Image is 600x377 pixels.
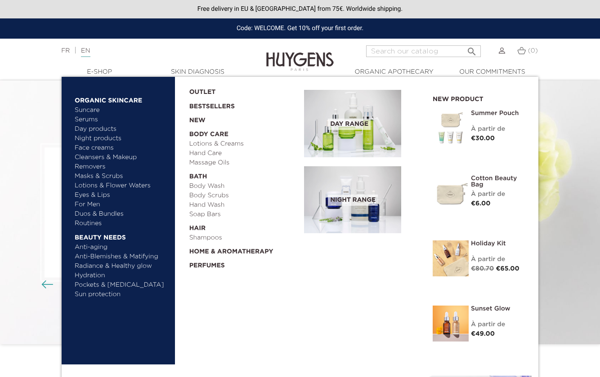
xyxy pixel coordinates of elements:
a: Massage Oils [189,158,298,168]
a: Suncare [75,106,169,115]
a: Perfumes [189,257,298,271]
a: For Men [75,200,169,209]
span: €49.00 [471,331,495,337]
a: Anti-aging [75,243,169,252]
button:  [464,43,480,55]
a: Shampoos [189,233,298,243]
a: Beauty needs [75,228,169,243]
a: Masks & Scrubs [75,172,169,181]
a: Lotions & Creams [189,139,298,149]
a: Hydration [75,271,169,280]
a: Hair [189,219,298,233]
span: (0) [528,48,538,54]
a: Body Scrubs [189,191,298,200]
a: Sun protection [75,290,169,299]
a: Duos & Bundles [75,209,169,219]
img: Sunset Glow [433,306,469,342]
img: routine_jour_banner.jpg [304,90,401,157]
a: Home & Aromatherapy [189,243,298,257]
a: Face creams [75,143,169,153]
a: Bath [189,168,298,182]
img: Huygens [266,38,334,72]
h2: New product [433,93,525,103]
a: Sunset Glow [471,306,525,312]
div: À partir de [471,190,525,199]
span: €65.00 [496,266,519,272]
a: OUTLET [189,83,290,97]
a: Hand Wash [189,200,298,210]
a: Bestsellers [189,97,290,111]
img: Summer pouch [433,110,469,146]
a: Serums [75,115,169,124]
i:  [466,44,477,54]
a: Radiance & Healthy glow [75,262,169,271]
a: E-Shop [54,67,144,77]
a: Night Range [304,166,419,234]
div: À partir de [471,320,525,329]
a: Lotions & Flower Waters [75,181,169,191]
a: EN [81,48,90,57]
div: | [57,45,243,56]
a: Routines [75,219,169,228]
span: €80.70 [471,266,494,272]
a: Cotton Beauty Bag [471,175,525,188]
a: Body Care [189,125,298,139]
a: FR [61,48,70,54]
img: Cotton Beauty Bag [433,175,469,211]
a: Holiday Kit [471,240,525,247]
a: Anti-Blemishes & Matifying [75,252,169,262]
span: Day Range [328,119,371,130]
a: Day Range [304,90,419,157]
a: Our commitments [447,67,537,77]
img: routine_nuit_banner.jpg [304,166,401,234]
span: €30.00 [471,135,495,142]
a: New [189,111,298,125]
span: Night Range [328,195,378,206]
a: Organic Skincare [75,91,169,106]
input: Search [366,45,481,57]
a: Eyes & Lips [75,191,169,200]
a: Organic Apothecary [349,67,439,77]
a: Day products [75,124,169,134]
a: Night products [75,134,161,143]
div: À partir de [471,255,525,264]
a: Skin Diagnosis [152,67,242,77]
span: €6.00 [471,200,491,207]
a: Summer pouch [471,110,525,116]
a: Cleansers & Makeup Removers [75,153,169,172]
img: Holiday kit [433,240,469,276]
a: Hand Care [189,149,298,158]
a: Body Wash [189,182,298,191]
a: Soap Bars [189,210,298,219]
div: À partir de [471,124,525,134]
div: Carousel buttons [45,278,74,292]
a: Pockets & [MEDICAL_DATA] [75,280,169,290]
